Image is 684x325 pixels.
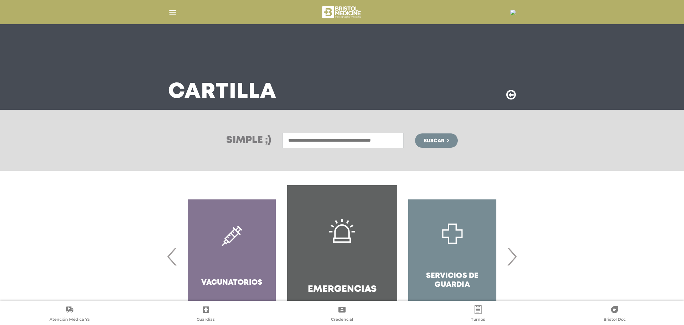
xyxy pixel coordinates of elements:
[505,237,519,276] span: Next
[424,138,444,143] span: Buscar
[546,305,683,324] a: Bristol Doc
[226,136,271,146] h3: Simple ;)
[1,305,138,324] a: Atención Médica Ya
[415,133,458,148] button: Buscar
[165,237,179,276] span: Previous
[331,317,353,323] span: Credencial
[321,4,363,21] img: bristol-medicine-blanco.png
[471,317,485,323] span: Turnos
[603,317,626,323] span: Bristol Doc
[50,317,90,323] span: Atención Médica Ya
[510,10,516,15] img: 16848
[197,317,215,323] span: Guardias
[410,305,546,324] a: Turnos
[168,8,177,17] img: Cober_menu-lines-white.svg
[308,284,377,295] h4: Emergencias
[274,305,410,324] a: Credencial
[168,83,276,101] h3: Cartilla
[138,305,274,324] a: Guardias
